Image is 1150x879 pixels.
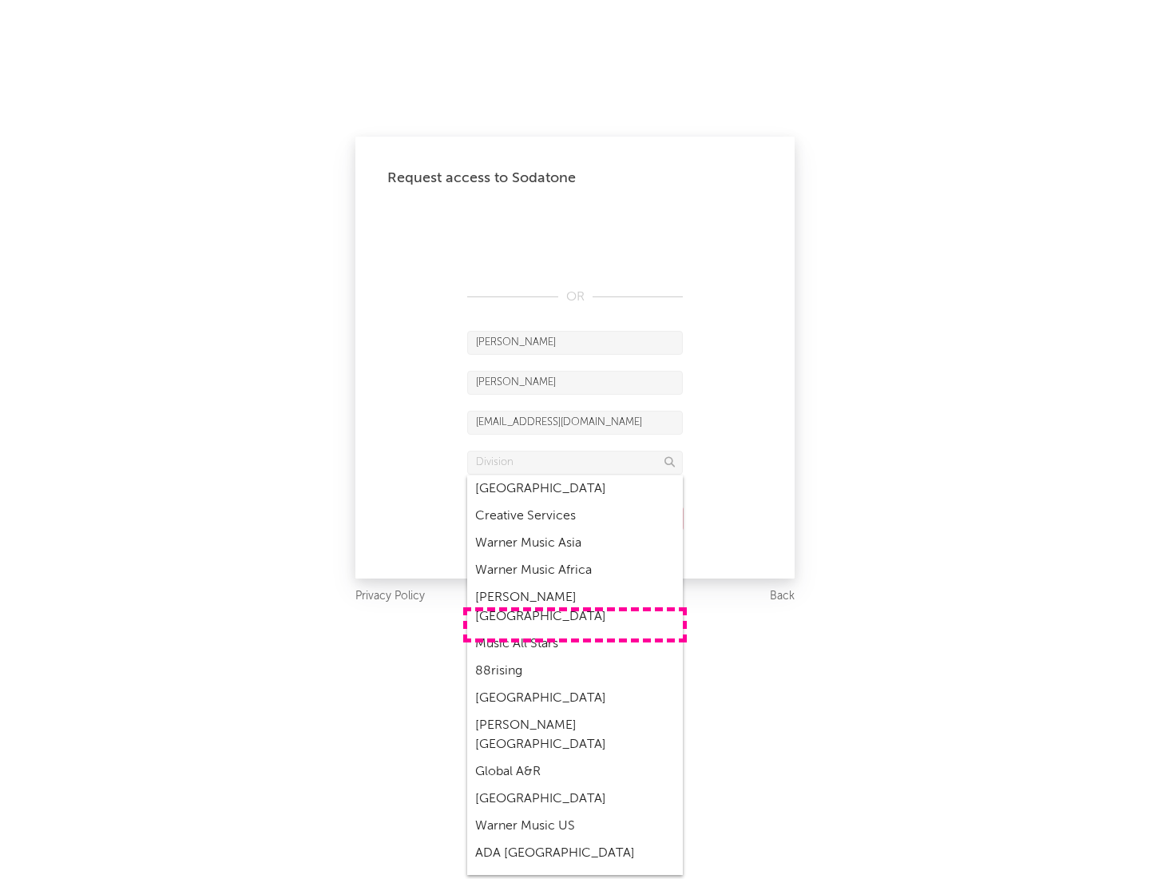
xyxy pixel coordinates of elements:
div: [GEOGRAPHIC_DATA] [467,685,683,712]
div: Warner Music US [467,813,683,840]
a: Privacy Policy [355,587,425,607]
div: Global A&R [467,758,683,786]
a: Back [770,587,795,607]
input: Division [467,451,683,475]
div: 88rising [467,658,683,685]
div: Creative Services [467,503,683,530]
div: [GEOGRAPHIC_DATA] [467,786,683,813]
div: Warner Music Africa [467,557,683,584]
div: [PERSON_NAME] [GEOGRAPHIC_DATA] [467,712,683,758]
div: Warner Music Asia [467,530,683,557]
div: [PERSON_NAME] [GEOGRAPHIC_DATA] [467,584,683,630]
div: OR [467,288,683,307]
div: [GEOGRAPHIC_DATA] [467,475,683,503]
input: Email [467,411,683,435]
div: ADA [GEOGRAPHIC_DATA] [467,840,683,867]
input: Last Name [467,371,683,395]
div: Request access to Sodatone [387,169,763,188]
input: First Name [467,331,683,355]
div: Music All Stars [467,630,683,658]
